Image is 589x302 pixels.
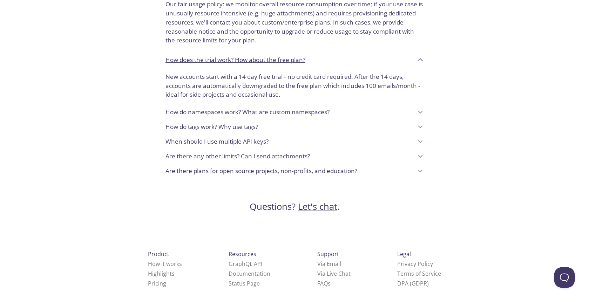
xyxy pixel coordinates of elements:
[397,250,411,258] span: Legal
[298,200,337,213] a: Let's chat
[317,270,351,277] a: Via Live Chat
[229,270,270,277] a: Documentation
[229,260,262,268] a: GraphQL API
[165,137,269,146] p: When should I use multiple API keys?
[229,250,256,258] span: Resources
[328,280,331,287] span: s
[148,250,169,258] span: Product
[397,270,441,277] a: Terms of Service
[160,119,429,134] div: How do tags work? Why use tags?
[148,280,166,287] a: Pricing
[165,152,310,161] p: Are there any other limits? Can I send attachments?
[160,105,429,119] div: How do namespaces work? What are custom namespaces?
[165,166,357,176] p: Are there plans for open source projects, non-profits, and education?
[148,270,175,277] a: Highlights
[397,260,433,268] a: Privacy Policy
[229,280,260,287] a: Status Page
[317,250,339,258] span: Support
[165,108,330,117] p: How do namespaces work? What are custom namespaces?
[160,69,429,105] div: How does the trial work? How about the free plan?
[317,260,341,268] a: Via Email
[250,201,340,213] h3: Questions? .
[160,134,429,149] div: When should I use multiple API keys?
[160,149,429,164] div: Are there any other limits? Can I send attachments?
[165,122,258,131] p: How do tags work? Why use tags?
[397,280,429,287] a: DPA (GDPR)
[160,50,429,69] div: How does the trial work? How about the free plan?
[165,72,424,99] p: New accounts start with a 14 day free trial - no credit card required. After the 14 days, account...
[165,55,305,64] p: How does the trial work? How about the free plan?
[554,267,575,288] iframe: Help Scout Beacon - Open
[317,280,331,287] a: FAQ
[160,164,429,178] div: Are there plans for open source projects, non-profits, and education?
[148,260,182,268] a: How it works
